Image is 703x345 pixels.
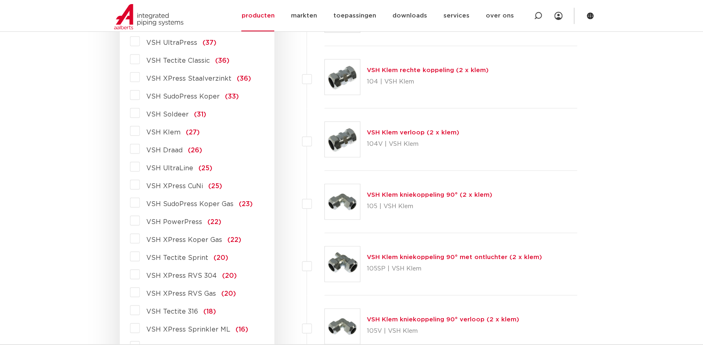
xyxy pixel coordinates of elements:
[367,254,542,260] a: VSH Klem kniekoppeling 90° met ontluchter (2 x klem)
[146,272,217,279] span: VSH XPress RVS 304
[146,57,210,64] span: VSH Tectite Classic
[146,201,234,207] span: VSH SudoPress Koper Gas
[325,122,360,157] img: Thumbnail for VSH Klem verloop (2 x klem)
[146,237,222,243] span: VSH XPress Koper Gas
[367,130,459,136] a: VSH Klem verloop (2 x klem)
[207,219,221,225] span: (22)
[367,67,489,73] a: VSH Klem rechte koppeling (2 x klem)
[198,165,212,171] span: (25)
[367,192,492,198] a: VSH Klem kniekoppeling 90° (2 x klem)
[146,40,197,46] span: VSH UltraPress
[367,75,489,88] p: 104 | VSH Klem
[221,290,236,297] span: (20)
[237,75,251,82] span: (36)
[239,201,253,207] span: (23)
[146,308,198,315] span: VSH Tectite 316
[225,93,239,100] span: (33)
[146,93,220,100] span: VSH SudoPress Koper
[325,184,360,219] img: Thumbnail for VSH Klem kniekoppeling 90° (2 x klem)
[208,183,222,189] span: (25)
[367,325,519,338] p: 105V | VSH Klem
[146,75,231,82] span: VSH XPress Staalverzinkt
[146,290,216,297] span: VSH XPress RVS Gas
[146,165,193,171] span: VSH UltraLine
[325,309,360,344] img: Thumbnail for VSH Klem kniekoppeling 90° verloop (2 x klem)
[186,129,200,136] span: (27)
[188,147,202,154] span: (26)
[214,255,228,261] span: (20)
[227,237,241,243] span: (22)
[146,147,183,154] span: VSH Draad
[367,316,519,323] a: VSH Klem kniekoppeling 90° verloop (2 x klem)
[236,326,248,333] span: (16)
[146,255,208,261] span: VSH Tectite Sprint
[146,183,203,189] span: VSH XPress CuNi
[367,200,492,213] p: 105 | VSH Klem
[203,308,216,315] span: (18)
[146,219,202,225] span: VSH PowerPress
[194,111,206,118] span: (31)
[325,59,360,94] img: Thumbnail for VSH Klem rechte koppeling (2 x klem)
[222,272,237,279] span: (20)
[367,138,459,151] p: 104V | VSH Klem
[146,326,230,333] span: VSH XPress Sprinkler ML
[367,262,542,275] p: 105SP | VSH Klem
[146,129,181,136] span: VSH Klem
[325,246,360,281] img: Thumbnail for VSH Klem kniekoppeling 90° met ontluchter (2 x klem)
[215,57,229,64] span: (36)
[203,40,216,46] span: (37)
[146,111,189,118] span: VSH Soldeer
